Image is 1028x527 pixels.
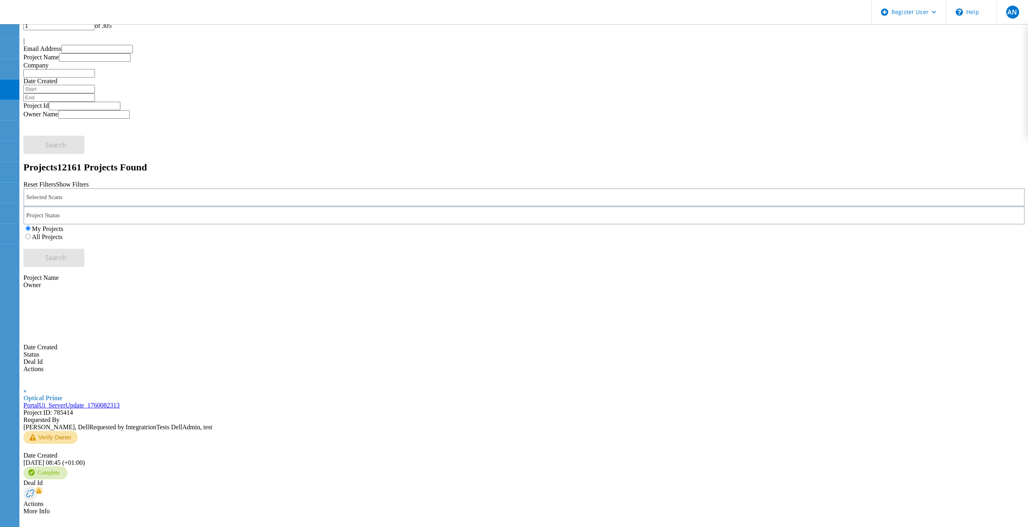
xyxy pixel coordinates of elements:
span: Project ID: 785414 [23,409,73,416]
input: Start [23,85,95,93]
a: Live Optics Dashboard [8,16,95,23]
a: PortalUi_ServerUpdate_1760082313 [23,402,120,409]
a: Reset Filters [23,181,56,188]
div: Project Name [23,274,1025,281]
span: Optical Prime [23,395,62,401]
div: Actions [23,500,1025,508]
span: of 305 [95,22,111,29]
div: Deal Id [23,358,1025,365]
div: More Info [23,508,1025,515]
span: Requested by IntegratrionTests DellAdmin, test [89,424,212,430]
label: Owner Name [23,111,58,118]
span: Search [45,253,66,262]
div: Date Created [23,452,1025,459]
div: Project Status [23,206,1025,225]
div: Owner [23,281,1025,289]
b: Projects [23,162,57,172]
button: Search [23,136,84,154]
div: Complete [23,466,67,479]
svg: \n [956,8,963,16]
label: Company [23,62,48,69]
label: My Projects [32,225,63,232]
label: Project Name [23,54,59,61]
div: [DATE] 08:45 (+01:00) [23,452,1025,466]
div: Date Created [23,289,1025,351]
label: Project Id [23,102,49,109]
div: Status [23,351,1025,358]
div: Selected Scans [23,188,1025,206]
span: Search [45,141,66,149]
button: Verify Owner [23,431,78,444]
a: Show Filters [56,181,88,188]
div: Deal Id [23,479,1025,487]
button: Search [23,249,84,267]
div: | [23,38,1025,45]
span: 12161 Projects Found [57,162,147,172]
label: Email Address [23,45,61,52]
label: All Projects [32,233,63,240]
label: Date Created [23,78,57,84]
input: End [23,93,95,102]
div: [PERSON_NAME], Dell [23,416,1025,431]
span: AN [1007,9,1017,15]
div: Requested By [23,416,1025,424]
div: Actions [23,365,1025,373]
